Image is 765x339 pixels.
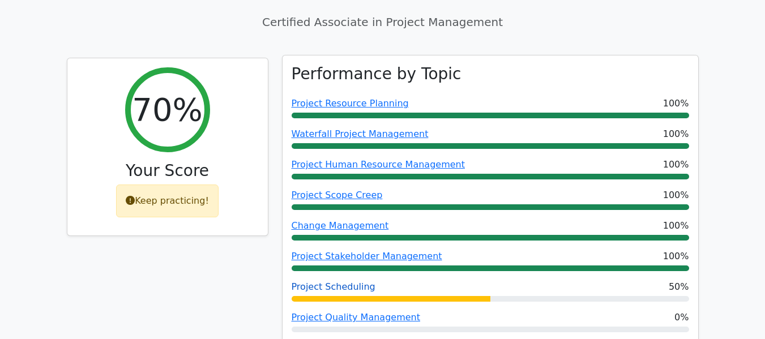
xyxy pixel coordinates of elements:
h2: 70% [132,91,202,128]
span: 100% [663,127,689,141]
span: 100% [663,158,689,171]
span: 100% [663,219,689,233]
a: Project Quality Management [292,312,420,323]
span: 50% [669,280,689,294]
h3: Performance by Topic [292,65,461,84]
a: Project Scope Creep [292,190,383,200]
p: Certified Associate in Project Management [67,14,699,31]
h3: Your Score [76,161,259,181]
span: 100% [663,188,689,202]
a: Project Stakeholder Management [292,251,442,261]
span: 0% [674,311,689,324]
a: Waterfall Project Management [292,128,429,139]
span: 100% [663,250,689,263]
a: Project Scheduling [292,281,375,292]
a: Project Resource Planning [292,98,409,109]
a: Change Management [292,220,389,231]
div: Keep practicing! [116,184,219,217]
span: 100% [663,97,689,110]
a: Project Human Resource Management [292,159,465,170]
